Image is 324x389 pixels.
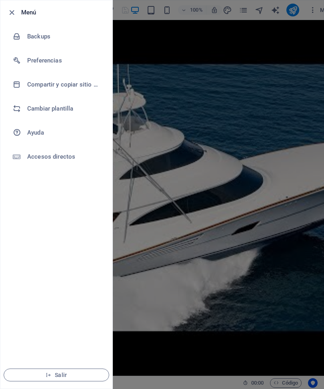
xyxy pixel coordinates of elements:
[27,152,101,161] h6: Accesos directos
[27,56,101,65] h6: Preferencias
[21,8,106,17] h6: Menú
[4,369,109,381] button: Salir
[27,32,101,41] h6: Backups
[27,104,101,113] h6: Cambiar plantilla
[27,128,101,137] h6: Ayuda
[27,80,101,89] h6: Compartir y copiar sitio web
[10,372,102,378] span: Salir
[0,121,112,145] a: Ayuda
